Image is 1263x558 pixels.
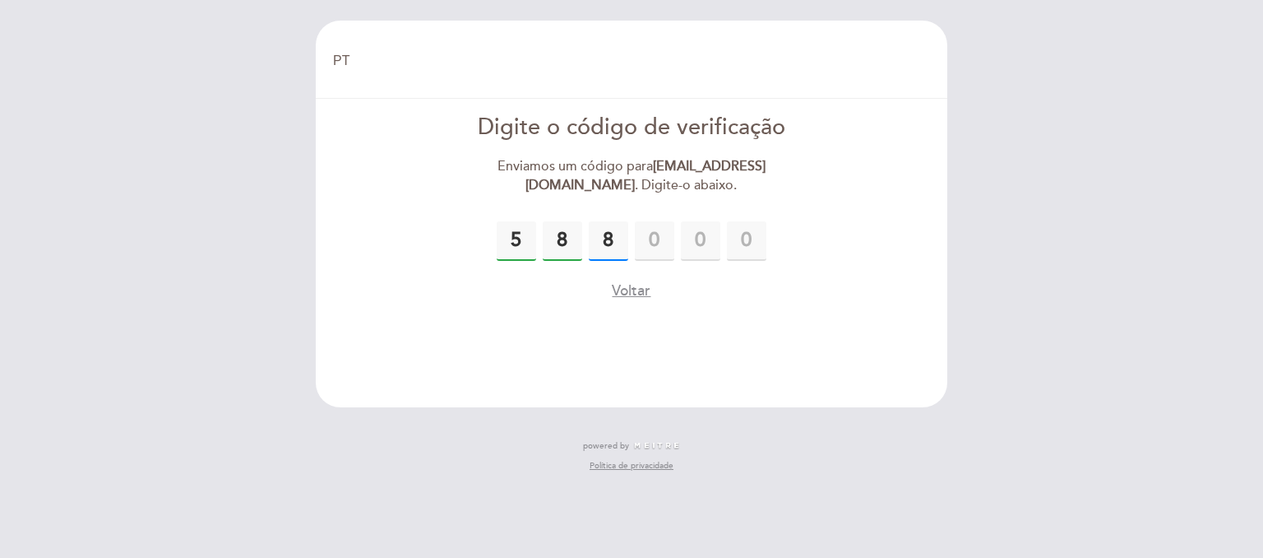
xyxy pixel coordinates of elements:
[525,158,766,193] strong: [EMAIL_ADDRESS][DOMAIN_NAME]
[635,221,674,261] input: 0
[589,221,628,261] input: 0
[543,221,582,261] input: 0
[590,460,673,472] a: Política de privacidade
[443,112,821,144] div: Digite o código de verificação
[583,440,680,452] a: powered by
[681,221,720,261] input: 0
[633,442,680,450] img: MEITRE
[583,440,629,452] span: powered by
[497,221,536,261] input: 0
[443,157,821,195] div: Enviamos um código para . Digite-o abaixo.
[727,221,766,261] input: 0
[612,281,650,301] button: Voltar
